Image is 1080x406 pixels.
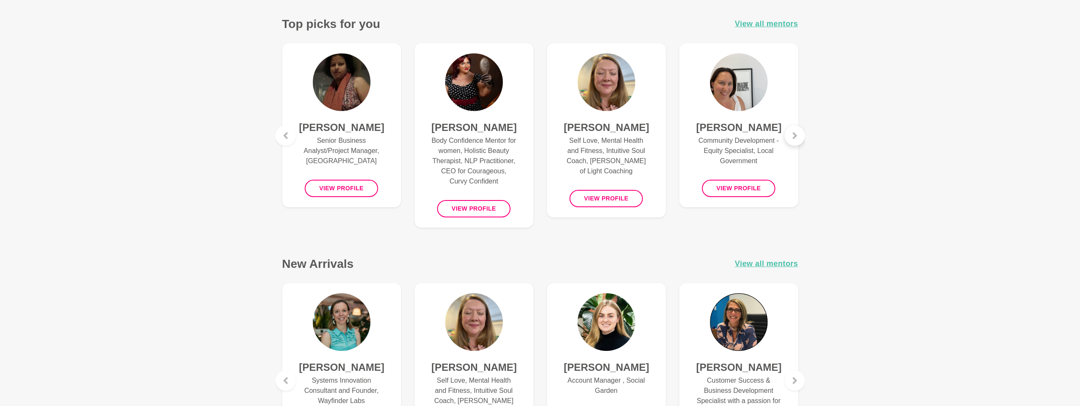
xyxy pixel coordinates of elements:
[299,361,384,374] h4: [PERSON_NAME]
[564,136,649,176] p: Self Love, Mental Health and Fitness, Intuitive Soul Coach, [PERSON_NAME] of Light Coaching
[299,375,384,406] p: Systems Innovation Consultant and Founder, Wayfinder Labs
[547,43,666,217] a: Tammy McCann[PERSON_NAME]Self Love, Mental Health and Fitness, Intuitive Soul Coach, [PERSON_NAME...
[305,180,378,197] button: View profile
[282,17,380,31] h3: Top picks for you
[710,53,768,111] img: Amber Cassidy
[432,361,516,374] h4: [PERSON_NAME]
[564,121,649,134] h4: [PERSON_NAME]
[313,293,370,351] img: Laura Aston
[282,256,354,271] h3: New Arrivals
[735,258,798,270] a: View all mentors
[696,121,781,134] h4: [PERSON_NAME]
[432,121,516,134] h4: [PERSON_NAME]
[313,53,370,111] img: Khushbu Gupta
[437,200,511,217] button: View profile
[679,43,798,207] a: Amber Cassidy[PERSON_NAME]Community Development - Equity Specialist, Local GovernmentView profile
[702,180,775,197] button: View profile
[569,190,643,207] button: View profile
[696,136,781,166] p: Community Development - Equity Specialist, Local Government
[696,361,781,374] h4: [PERSON_NAME]
[445,293,503,351] img: Tammy McCann
[445,53,503,111] img: Melissa Rodda
[735,18,798,30] a: View all mentors
[299,136,384,166] p: Senior Business Analyst/Project Manager, [GEOGRAPHIC_DATA]
[282,43,401,207] a: Khushbu Gupta[PERSON_NAME]Senior Business Analyst/Project Manager, [GEOGRAPHIC_DATA]View profile
[578,293,635,351] img: Cliodhna Reidy
[578,53,635,111] img: Tammy McCann
[299,121,384,134] h4: [PERSON_NAME]
[415,43,533,228] a: Melissa Rodda[PERSON_NAME]Body Confidence Mentor for women, Holistic Beauty Therapist, NLP Practi...
[432,136,516,186] p: Body Confidence Mentor for women, Holistic Beauty Therapist, NLP Practitioner, CEO for Courageous...
[564,375,649,396] p: Account Manager , Social Garden
[710,293,768,351] img: Kate Vertsonis
[564,361,649,374] h4: [PERSON_NAME]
